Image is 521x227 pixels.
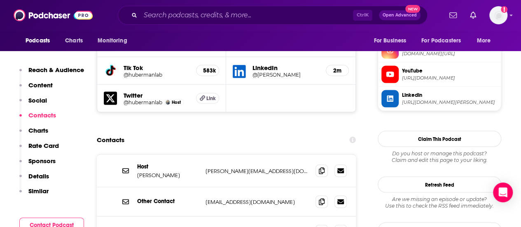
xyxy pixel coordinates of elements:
img: Dr. Andrew Huberman [166,100,170,105]
button: Reach & Audience [19,66,84,81]
p: Host [137,163,199,170]
span: Podcasts [26,35,50,47]
span: For Podcasters [421,35,461,47]
p: Rate Card [28,142,59,150]
a: @hubermanlab [124,72,189,78]
p: Charts [28,126,48,134]
button: Claim This Podcast [378,131,501,147]
span: Host [172,100,181,105]
div: Claim and edit this page to your liking. [378,150,501,164]
a: Link [196,93,219,104]
p: Other Contact [137,198,199,205]
span: Open Advanced [383,13,417,17]
span: New [405,5,420,13]
button: Social [19,96,47,112]
button: Sponsors [19,157,56,172]
div: Search podcasts, credits, & more... [118,6,428,25]
span: Monitoring [98,35,127,47]
a: Show notifications dropdown [446,8,460,22]
img: User Profile [489,6,507,24]
p: Similar [28,187,49,195]
p: Sponsors [28,157,56,165]
span: More [477,35,491,47]
button: Charts [19,126,48,142]
button: Contacts [19,111,56,126]
span: https://www.linkedin.com/in/andrew-huberman [402,99,498,105]
span: https://www.youtube.com/@hubermanlab [402,75,498,81]
a: Linkedin[URL][DOMAIN_NAME][PERSON_NAME] [381,90,498,108]
button: Content [19,81,53,96]
button: open menu [471,33,501,49]
a: @[PERSON_NAME] [252,72,319,78]
button: open menu [92,33,138,49]
span: Logged in as hannah.bishop [489,6,507,24]
h5: Tik Tok [124,64,189,72]
a: YouTube[URL][DOMAIN_NAME] [381,66,498,83]
p: [PERSON_NAME] [137,172,199,179]
p: Contacts [28,111,56,119]
div: Open Intercom Messenger [493,183,513,202]
button: Open AdvancedNew [379,10,421,20]
span: Ctrl K [353,10,372,21]
div: Are we missing an episode or update? Use this to check the RSS feed immediately. [378,196,501,209]
svg: Add a profile image [501,6,507,13]
a: @hubermanlab [124,99,162,105]
span: instagram.com/hubermanlab [402,51,498,57]
button: open menu [416,33,473,49]
a: Charts [60,33,88,49]
p: Content [28,81,53,89]
button: open menu [368,33,416,49]
h5: LinkedIn [252,64,319,72]
p: Details [28,172,49,180]
span: Do you host or manage this podcast? [378,150,501,157]
button: Rate Card [19,142,59,157]
h2: Contacts [97,132,124,148]
button: Refresh Feed [378,177,501,193]
span: Charts [65,35,83,47]
span: Linkedin [402,91,498,99]
span: Link [206,95,216,102]
h5: 583k [203,67,212,74]
button: open menu [20,33,61,49]
p: Reach & Audience [28,66,84,74]
p: [EMAIL_ADDRESS][DOMAIN_NAME] [206,199,309,206]
span: YouTube [402,67,498,75]
a: Show notifications dropdown [467,8,479,22]
p: [PERSON_NAME][EMAIL_ADDRESS][DOMAIN_NAME] [206,168,309,175]
img: Podchaser - Follow, Share and Rate Podcasts [14,7,93,23]
span: For Business [374,35,406,47]
p: Social [28,96,47,104]
button: Show profile menu [489,6,507,24]
h5: Twitter [124,91,189,99]
button: Details [19,172,49,187]
h5: 2m [333,67,342,74]
button: Similar [19,187,49,202]
input: Search podcasts, credits, & more... [140,9,353,22]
